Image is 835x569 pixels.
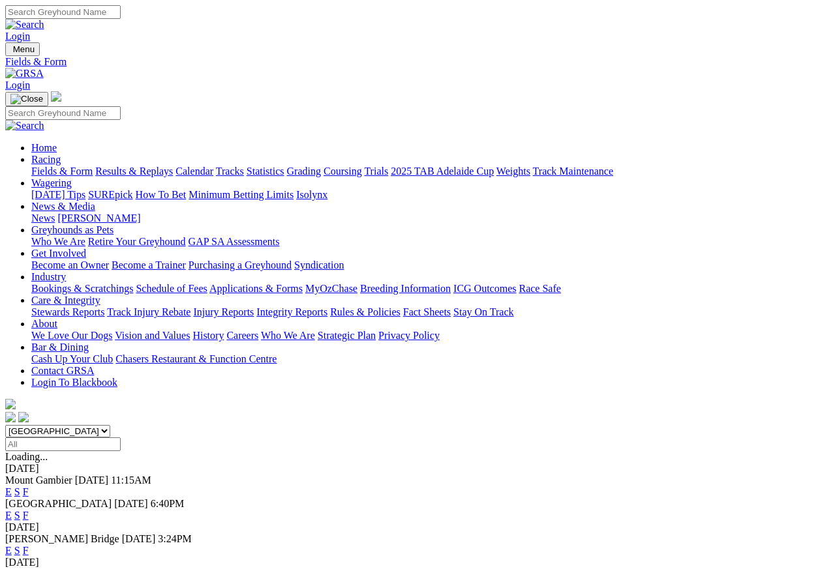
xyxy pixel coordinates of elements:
[31,177,72,188] a: Wagering
[5,56,830,68] a: Fields & Form
[31,306,830,318] div: Care & Integrity
[115,330,190,341] a: Vision and Values
[391,166,494,177] a: 2025 TAB Adelaide Cup
[31,377,117,388] a: Login To Blackbook
[31,224,114,235] a: Greyhounds as Pets
[136,189,187,200] a: How To Bet
[14,510,20,521] a: S
[5,399,16,409] img: logo-grsa-white.png
[14,545,20,556] a: S
[189,259,292,270] a: Purchasing a Greyhound
[158,533,192,544] span: 3:24PM
[189,189,294,200] a: Minimum Betting Limits
[247,166,284,177] a: Statistics
[31,248,86,259] a: Get Involved
[107,306,190,317] a: Track Injury Rebate
[5,31,30,42] a: Login
[31,236,85,247] a: Who We Are
[5,474,72,486] span: Mount Gambier
[256,306,327,317] a: Integrity Reports
[496,166,530,177] a: Weights
[115,353,277,364] a: Chasers Restaurant & Function Centre
[31,212,55,224] a: News
[226,330,258,341] a: Careers
[31,201,95,212] a: News & Media
[5,120,44,132] img: Search
[5,92,48,106] button: Toggle navigation
[18,412,29,422] img: twitter.svg
[5,510,12,521] a: E
[5,68,44,80] img: GRSA
[5,80,30,91] a: Login
[261,330,315,341] a: Who We Are
[324,166,362,177] a: Coursing
[5,42,40,56] button: Toggle navigation
[5,451,48,462] span: Loading...
[31,330,112,341] a: We Love Our Dogs
[175,166,213,177] a: Calendar
[10,94,43,104] img: Close
[31,283,133,294] a: Bookings & Scratchings
[31,154,61,165] a: Racing
[31,365,94,376] a: Contact GRSA
[192,330,224,341] a: History
[5,463,830,474] div: [DATE]
[31,283,830,295] div: Industry
[5,412,16,422] img: facebook.svg
[23,510,29,521] a: F
[5,106,121,120] input: Search
[31,271,66,282] a: Industry
[88,236,186,247] a: Retire Your Greyhound
[5,533,119,544] span: [PERSON_NAME] Bridge
[360,283,451,294] a: Breeding Information
[31,259,830,271] div: Get Involved
[287,166,321,177] a: Grading
[31,142,57,153] a: Home
[533,166,613,177] a: Track Maintenance
[31,295,100,306] a: Care & Integrity
[305,283,357,294] a: MyOzChase
[23,486,29,497] a: F
[31,259,109,270] a: Become an Owner
[31,166,93,177] a: Fields & Form
[5,486,12,497] a: E
[23,545,29,556] a: F
[14,486,20,497] a: S
[31,166,830,177] div: Racing
[5,498,112,509] span: [GEOGRAPHIC_DATA]
[5,521,830,533] div: [DATE]
[31,330,830,342] div: About
[136,283,207,294] a: Schedule of Fees
[31,212,830,224] div: News & Media
[112,259,186,270] a: Become a Trainer
[216,166,244,177] a: Tracks
[378,330,440,341] a: Privacy Policy
[31,189,85,200] a: [DATE] Tips
[5,437,121,451] input: Select date
[5,557,830,568] div: [DATE]
[88,189,132,200] a: SUREpick
[31,342,89,353] a: Bar & Dining
[114,498,148,509] span: [DATE]
[519,283,560,294] a: Race Safe
[5,545,12,556] a: E
[5,19,44,31] img: Search
[13,44,35,54] span: Menu
[294,259,344,270] a: Syndication
[31,318,57,329] a: About
[31,353,830,365] div: Bar & Dining
[151,498,185,509] span: 6:40PM
[51,91,61,102] img: logo-grsa-white.png
[111,474,151,486] span: 11:15AM
[122,533,156,544] span: [DATE]
[31,189,830,201] div: Wagering
[453,283,516,294] a: ICG Outcomes
[5,5,121,19] input: Search
[57,212,140,224] a: [PERSON_NAME]
[31,306,104,317] a: Stewards Reports
[189,236,280,247] a: GAP SA Assessments
[364,166,388,177] a: Trials
[209,283,303,294] a: Applications & Forms
[193,306,254,317] a: Injury Reports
